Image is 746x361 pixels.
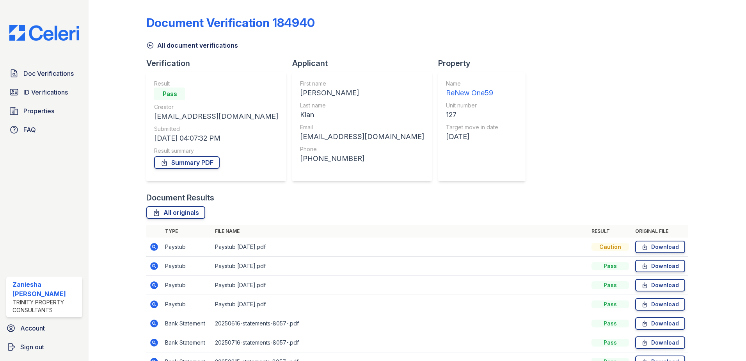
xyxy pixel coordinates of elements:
div: Creator [154,103,278,111]
a: ID Verifications [6,84,82,100]
div: ReNew One59 [446,88,498,98]
div: Result summary [154,147,278,155]
td: Paystub [162,257,212,276]
div: Property [438,58,532,69]
span: Account [20,323,45,333]
span: Sign out [20,342,44,352]
div: Pass [591,300,629,308]
span: ID Verifications [23,88,68,97]
div: Kian [300,109,424,120]
a: Summary PDF [154,156,220,169]
div: 127 [446,109,498,120]
div: Email [300,123,424,131]
a: Name ReNew One59 [446,80,498,98]
div: Zaniesha [PERSON_NAME] [12,280,79,298]
th: File name [212,225,588,238]
a: Download [635,260,685,272]
div: Result [154,80,278,88]
a: Sign out [3,339,85,355]
span: Doc Verifications [23,69,74,78]
div: Pass [154,88,185,100]
div: Last name [300,102,424,109]
a: All document verifications [146,41,238,50]
a: Properties [6,103,82,119]
div: [EMAIL_ADDRESS][DOMAIN_NAME] [154,111,278,122]
a: Download [635,241,685,253]
th: Result [588,225,632,238]
div: [EMAIL_ADDRESS][DOMAIN_NAME] [300,131,424,142]
div: [PHONE_NUMBER] [300,153,424,164]
td: Paystub [162,276,212,295]
div: Caution [591,243,629,251]
span: Properties [23,106,54,116]
a: Download [635,336,685,349]
div: Phone [300,145,424,153]
td: Paystub [162,238,212,257]
div: First name [300,80,424,88]
a: All originals [146,206,205,219]
a: FAQ [6,122,82,138]
div: [DATE] 04:07:32 PM [154,133,278,144]
div: Pass [591,320,629,327]
div: Document Verification 184940 [146,16,315,30]
span: FAQ [23,125,36,134]
td: 20250716-statements-8057-.pdf [212,333,588,352]
td: 20250616-statements-8057-.pdf [212,314,588,333]
td: Paystub [162,295,212,314]
div: [DATE] [446,131,498,142]
div: Verification [146,58,292,69]
a: Doc Verifications [6,66,82,81]
a: Account [3,320,85,336]
div: Target move in date [446,123,498,131]
th: Original file [632,225,688,238]
img: CE_Logo_Blue-a8612792a0a2168367f1c8372b55b34899dd931a85d93a1a3d3e32e68fde9ad4.png [3,25,85,41]
a: Download [635,317,685,330]
div: Name [446,80,498,88]
th: Type [162,225,212,238]
div: Pass [591,281,629,289]
div: Unit number [446,102,498,109]
td: Paystub [DATE].pdf [212,295,588,314]
div: Document Results [146,192,214,203]
div: Pass [591,339,629,347]
a: Download [635,279,685,291]
td: Paystub [DATE].pdf [212,257,588,276]
td: Paystub [DATE].pdf [212,276,588,295]
td: Bank Statement [162,314,212,333]
div: Applicant [292,58,438,69]
div: [PERSON_NAME] [300,88,424,98]
div: Submitted [154,125,278,133]
div: Pass [591,262,629,270]
td: Paystub [DATE].pdf [212,238,588,257]
a: Download [635,298,685,311]
div: Trinity Property Consultants [12,298,79,314]
td: Bank Statement [162,333,212,352]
